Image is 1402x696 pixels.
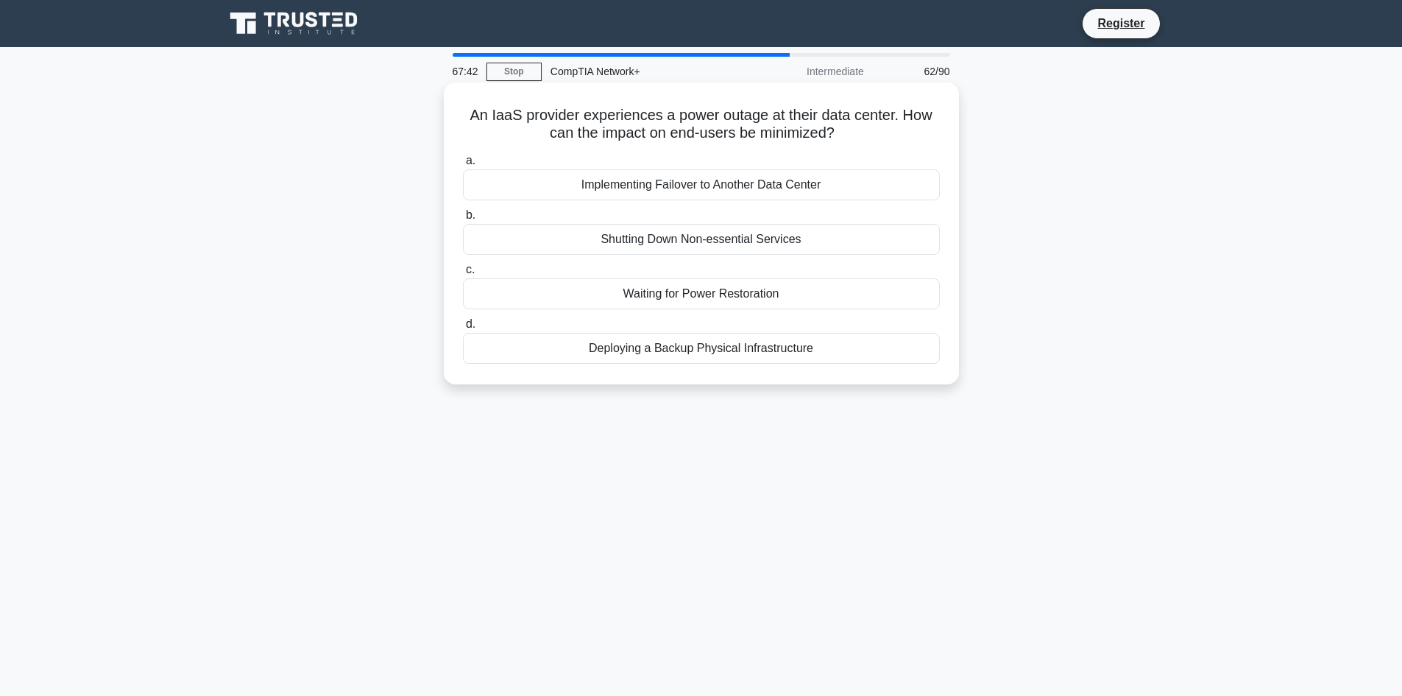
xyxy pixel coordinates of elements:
[466,317,475,330] span: d.
[463,333,940,364] div: Deploying a Backup Physical Infrastructure
[542,57,744,86] div: CompTIA Network+
[1088,14,1153,32] a: Register
[461,106,941,143] h5: An IaaS provider experiences a power outage at their data center. How can the impact on end-users...
[463,278,940,309] div: Waiting for Power Restoration
[466,208,475,221] span: b.
[466,263,475,275] span: c.
[463,169,940,200] div: Implementing Failover to Another Data Center
[463,224,940,255] div: Shutting Down Non-essential Services
[444,57,486,86] div: 67:42
[873,57,959,86] div: 62/90
[486,63,542,81] a: Stop
[466,154,475,166] span: a.
[744,57,873,86] div: Intermediate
